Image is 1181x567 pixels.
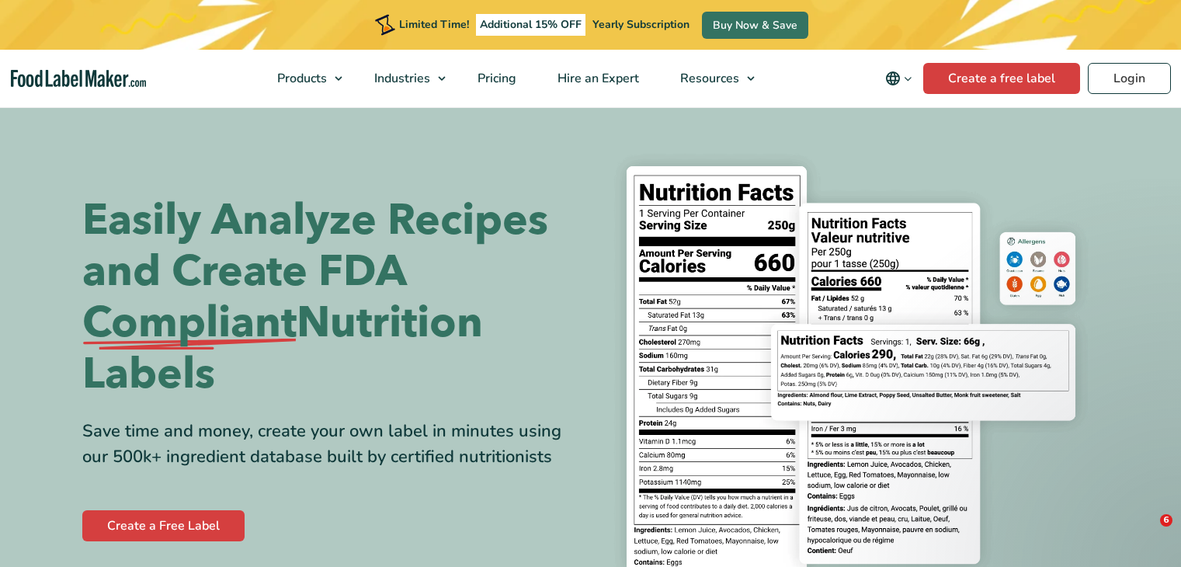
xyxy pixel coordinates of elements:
h1: Easily Analyze Recipes and Create FDA Nutrition Labels [82,195,579,400]
span: Resources [676,70,741,87]
span: Industries [370,70,432,87]
span: Hire an Expert [553,70,641,87]
a: Products [257,50,350,107]
a: Login [1088,63,1171,94]
a: Buy Now & Save [702,12,808,39]
a: Resources [660,50,762,107]
span: Pricing [473,70,518,87]
a: Pricing [457,50,533,107]
div: Save time and money, create your own label in minutes using our 500k+ ingredient database built b... [82,419,579,470]
span: Products [273,70,328,87]
span: Compliant [82,297,297,349]
span: Additional 15% OFF [476,14,585,36]
a: Create a Free Label [82,510,245,541]
a: Hire an Expert [537,50,656,107]
iframe: Intercom live chat [1128,514,1165,551]
span: 6 [1160,514,1172,527]
button: Change language [874,63,923,94]
span: Limited Time! [399,17,469,32]
a: Industries [354,50,453,107]
span: Yearly Subscription [592,17,689,32]
a: Create a free label [923,63,1080,94]
a: Food Label Maker homepage [11,70,146,88]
